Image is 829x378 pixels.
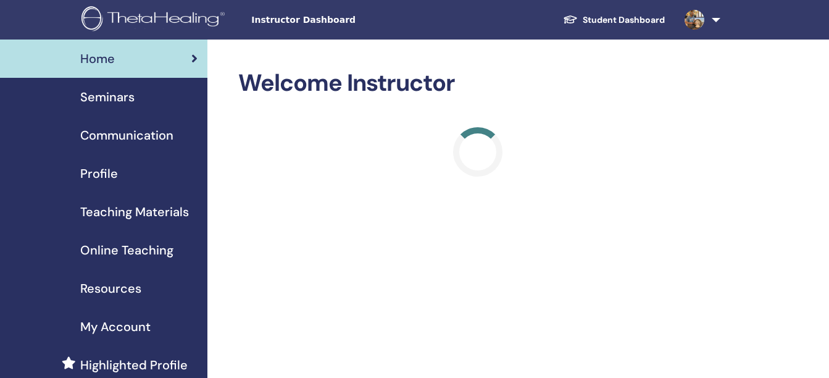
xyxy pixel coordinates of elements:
[553,9,675,31] a: Student Dashboard
[80,49,115,68] span: Home
[80,317,151,336] span: My Account
[80,356,188,374] span: Highlighted Profile
[80,164,118,183] span: Profile
[251,14,436,27] span: Instructor Dashboard
[80,203,189,221] span: Teaching Materials
[80,279,141,298] span: Resources
[238,69,718,98] h2: Welcome Instructor
[80,88,135,106] span: Seminars
[563,14,578,25] img: graduation-cap-white.svg
[80,241,173,259] span: Online Teaching
[685,10,704,30] img: default.jpg
[80,126,173,145] span: Communication
[81,6,229,34] img: logo.png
